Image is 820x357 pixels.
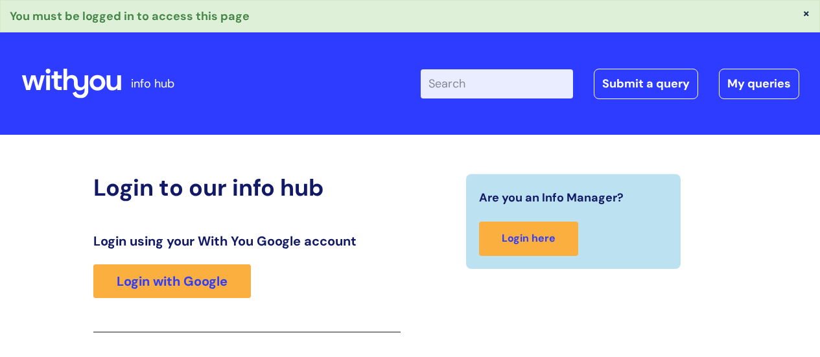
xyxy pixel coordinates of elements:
[594,69,698,98] a: Submit a query
[479,222,578,256] a: Login here
[131,73,174,94] p: info hub
[719,69,799,98] a: My queries
[802,7,810,19] button: ×
[93,264,251,298] a: Login with Google
[93,174,401,202] h2: Login to our info hub
[93,233,401,249] h3: Login using your With You Google account
[421,69,573,98] input: Search
[479,187,624,208] span: Are you an Info Manager?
